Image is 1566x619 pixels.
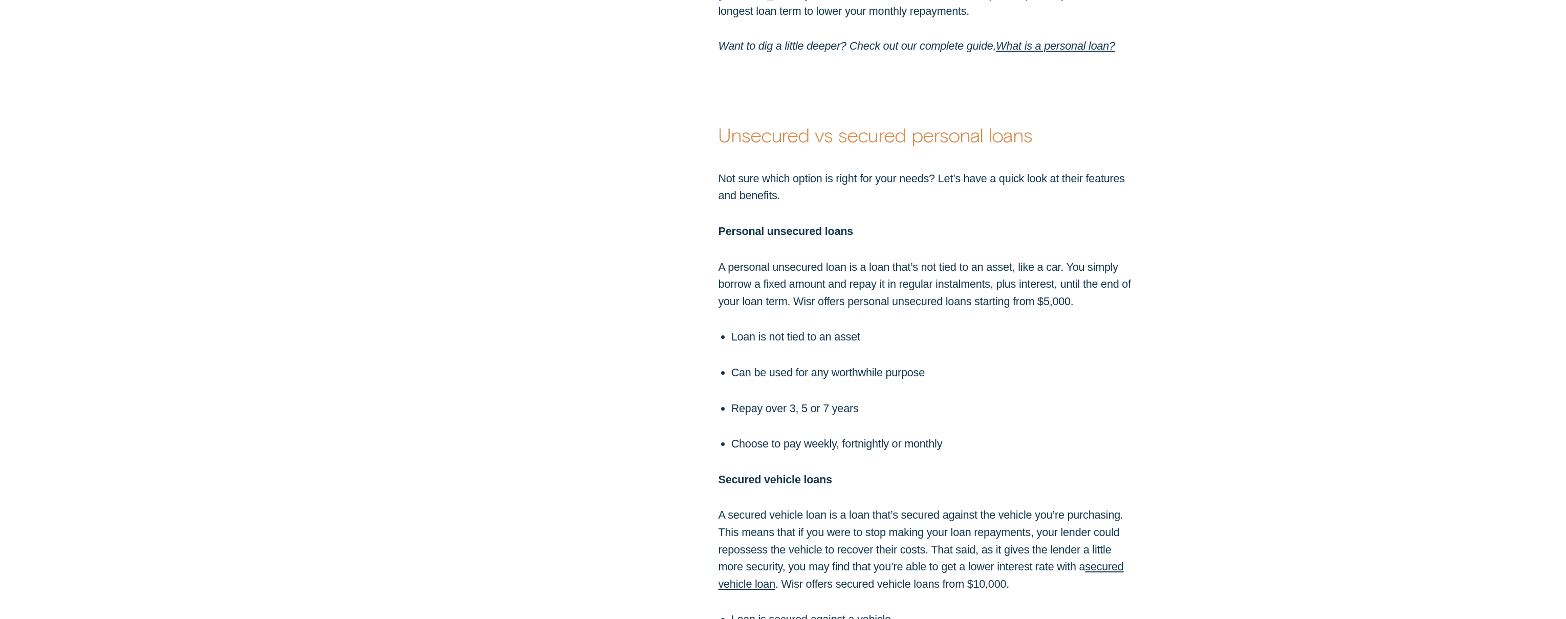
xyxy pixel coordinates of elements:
[996,39,1115,52] a: What is a personal loan?
[718,170,1131,204] p: Not sure which option is right for your needs? Let’s have a quick look at their features and bene...
[731,400,1132,417] p: Repay over 3, 5 or 7 years
[731,328,1132,346] p: Loan is not tied to an asset
[718,225,853,238] strong: Personal unsecured loans
[718,560,1123,590] a: secured vehicle loan
[731,364,1132,381] p: Can be used for any worthwhile purpose
[718,122,1032,146] strong: Unsecured vs secured personal loans
[731,435,1132,453] p: Choose to pay weekly, fortnightly or monthly
[718,39,996,52] em: Want to dig a little deeper? Check out our complete guide,
[718,259,1131,310] p: A personal unsecured loan is a loan that’s not tied to an asset, like a car. You simply borrow a ...
[718,473,832,486] strong: Secured vehicle loans
[718,506,1131,592] p: A secured vehicle loan is a loan that’s secured against the vehicle you’re purchasing. This means...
